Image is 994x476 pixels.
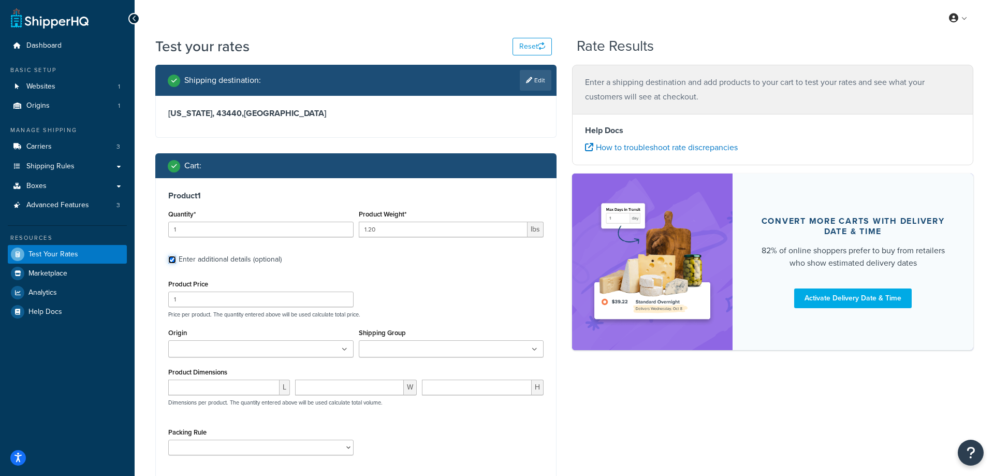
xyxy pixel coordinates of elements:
[116,142,120,151] span: 3
[8,245,127,264] a: Test Your Rates
[757,244,948,269] div: 82% of online shoppers prefer to buy from retailers who show estimated delivery dates
[8,177,127,196] a: Boxes
[528,222,544,237] span: lbs
[8,96,127,116] a: Origins1
[404,380,417,395] span: W
[116,201,120,210] span: 3
[8,283,127,302] a: Analytics
[8,264,127,283] a: Marketplace
[168,256,176,264] input: Enter additional details (optional)
[588,189,717,335] img: feature-image-ddt-36eae7f7280da8017bfb280eaccd9c446f90b1fe08728e4019434db127062ab4.png
[28,269,67,278] span: Marketplace
[179,252,282,267] div: Enter additional details (optional)
[8,234,127,242] div: Resources
[26,162,75,171] span: Shipping Rules
[166,311,546,318] p: Price per product. The quantity entered above will be used calculate total price.
[26,182,47,191] span: Boxes
[26,82,55,91] span: Websites
[28,308,62,316] span: Help Docs
[184,76,261,85] h2: Shipping destination :
[168,329,187,337] label: Origin
[8,196,127,215] a: Advanced Features3
[168,191,544,201] h3: Product 1
[8,77,127,96] li: Websites
[184,161,201,170] h2: Cart :
[8,77,127,96] a: Websites1
[8,66,127,75] div: Basic Setup
[359,329,406,337] label: Shipping Group
[513,38,552,55] button: Reset
[585,141,738,153] a: How to troubleshoot rate discrepancies
[26,142,52,151] span: Carriers
[168,108,544,119] h3: [US_STATE], 43440 , [GEOGRAPHIC_DATA]
[118,82,120,91] span: 1
[8,126,127,135] div: Manage Shipping
[8,96,127,116] li: Origins
[532,380,544,395] span: H
[585,75,960,104] p: Enter a shipping destination and add products to your cart to test your rates and see what your c...
[168,368,227,376] label: Product Dimensions
[155,36,250,56] h1: Test your rates
[28,289,57,297] span: Analytics
[168,428,207,436] label: Packing Rule
[359,222,528,237] input: 0.00
[757,216,948,237] div: Convert more carts with delivery date & time
[280,380,290,395] span: L
[168,210,196,218] label: Quantity*
[8,36,127,55] a: Dashboard
[577,38,654,54] h2: Rate Results
[28,250,78,259] span: Test Your Rates
[8,196,127,215] li: Advanced Features
[166,399,383,406] p: Dimensions per product. The quantity entered above will be used calculate total volume.
[520,70,551,91] a: Edit
[26,41,62,50] span: Dashboard
[26,201,89,210] span: Advanced Features
[585,124,960,137] h4: Help Docs
[794,289,912,308] a: Activate Delivery Date & Time
[958,440,984,466] button: Open Resource Center
[168,222,354,237] input: 0
[8,157,127,176] a: Shipping Rules
[8,302,127,321] a: Help Docs
[168,280,208,288] label: Product Price
[8,137,127,156] li: Carriers
[8,137,127,156] a: Carriers3
[359,210,406,218] label: Product Weight*
[26,102,50,110] span: Origins
[118,102,120,110] span: 1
